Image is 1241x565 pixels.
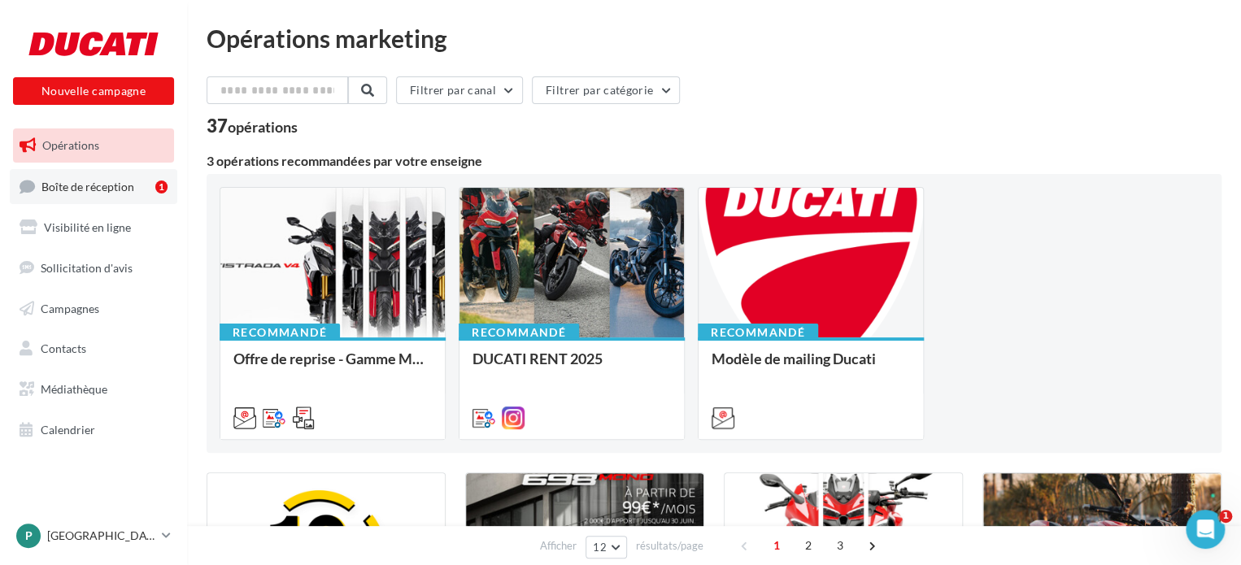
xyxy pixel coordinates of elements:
span: Boîte de réception [41,179,134,193]
div: Recommandé [220,324,340,341]
button: Filtrer par catégorie [532,76,680,104]
button: Nouvelle campagne [13,77,174,105]
span: Médiathèque [41,382,107,396]
div: Modèle de mailing Ducati [712,350,910,383]
span: 1 [1219,510,1232,523]
a: Boîte de réception1 [10,169,177,204]
span: 2 [795,532,821,558]
a: Visibilité en ligne [10,211,177,245]
div: 1 [155,180,168,193]
button: Filtrer par canal [396,76,523,104]
span: 1 [764,532,790,558]
span: Calendrier [41,423,95,437]
div: opérations [228,120,298,134]
span: 12 [593,541,607,554]
a: P [GEOGRAPHIC_DATA] [13,520,174,551]
a: Campagnes [10,292,177,326]
div: Recommandé [698,324,818,341]
div: DUCATI RENT 2025 [472,350,671,383]
p: [GEOGRAPHIC_DATA] [47,528,155,544]
span: résultats/page [636,538,703,554]
iframe: Intercom live chat [1186,510,1225,549]
span: Visibilité en ligne [44,220,131,234]
span: P [25,528,33,544]
a: Calendrier [10,413,177,447]
span: Afficher [540,538,577,554]
div: Recommandé [459,324,579,341]
span: Opérations [42,138,99,152]
span: 3 [827,532,853,558]
span: Campagnes [41,301,99,315]
div: 37 [207,117,298,135]
button: 12 [586,536,627,558]
a: Contacts [10,332,177,366]
a: Opérations [10,128,177,163]
a: Sollicitation d'avis [10,251,177,285]
span: Sollicitation d'avis [41,261,133,275]
div: Opérations marketing [207,26,1221,50]
a: Médiathèque [10,372,177,406]
div: 3 opérations recommandées par votre enseigne [207,154,1221,167]
div: Offre de reprise - Gamme MTS V4 [233,350,432,383]
span: Contacts [41,341,86,355]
